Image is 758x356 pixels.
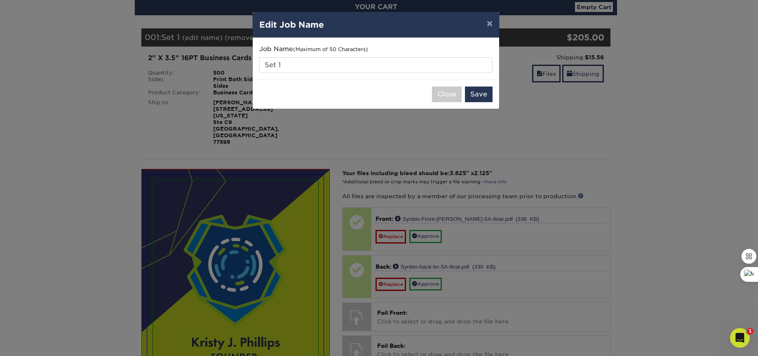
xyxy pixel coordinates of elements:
button: Close [432,87,462,102]
small: (Maximum of 50 Characters) [293,46,368,52]
button: × [480,12,499,35]
button: Save [465,87,493,102]
span: 1 [747,328,753,335]
h4: Edit Job Name [259,19,493,31]
input: Descriptive Name [259,57,493,73]
iframe: Intercom live chat [730,328,750,348]
label: Job Name [259,44,368,54]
